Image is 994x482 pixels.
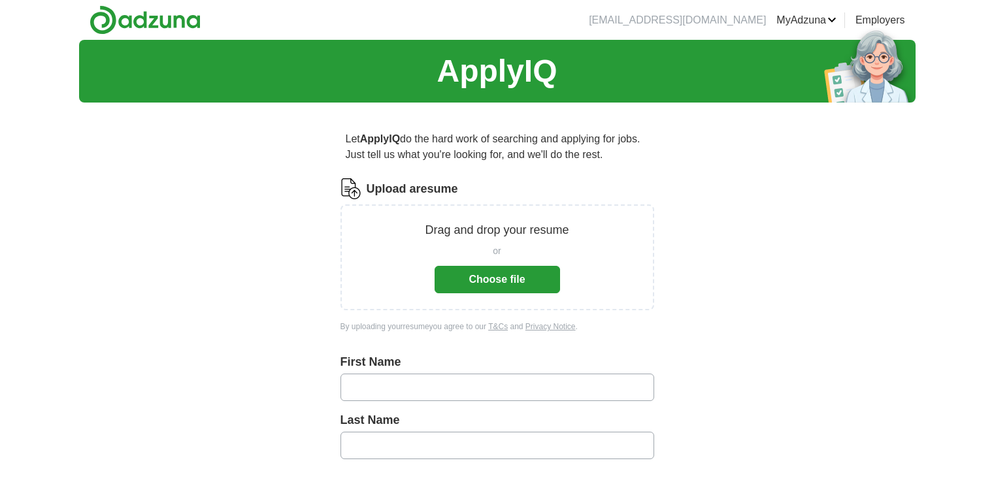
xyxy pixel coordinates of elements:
[776,12,837,28] a: MyAdzuna
[340,126,654,168] p: Let do the hard work of searching and applying for jobs. Just tell us what you're looking for, an...
[488,322,508,331] a: T&Cs
[493,244,501,258] span: or
[367,180,458,198] label: Upload a resume
[855,12,905,28] a: Employers
[90,5,201,35] img: Adzuna logo
[340,321,654,332] div: By uploading your resume you agree to our and .
[525,322,576,331] a: Privacy Notice
[340,353,654,371] label: First Name
[437,48,557,95] h1: ApplyIQ
[435,266,560,293] button: Choose file
[360,133,400,144] strong: ApplyIQ
[340,411,654,429] label: Last Name
[425,221,569,239] p: Drag and drop your resume
[340,178,361,199] img: CV Icon
[589,12,766,28] li: [EMAIL_ADDRESS][DOMAIN_NAME]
